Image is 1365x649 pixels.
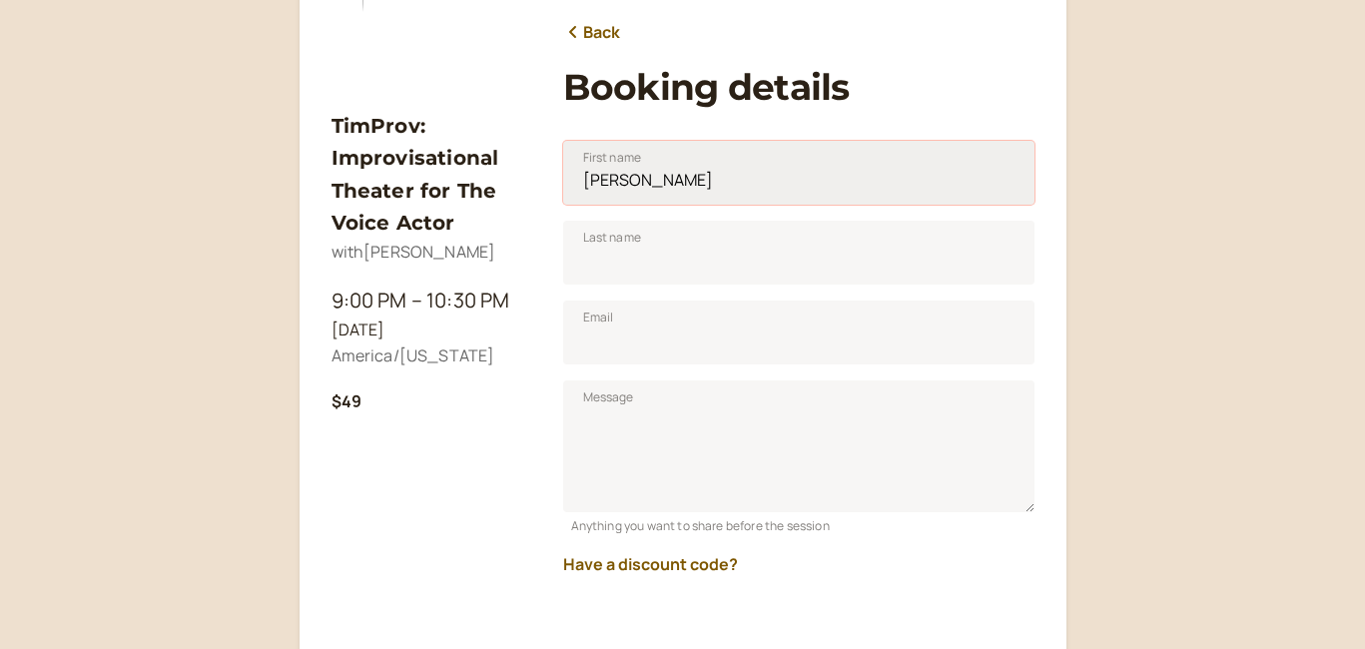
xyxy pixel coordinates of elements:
b: $49 [332,390,361,412]
span: First name [583,148,642,168]
div: Anything you want to share before the session [563,512,1034,535]
a: Back [563,20,621,46]
input: Last name [563,221,1034,285]
div: America/[US_STATE] [332,343,531,369]
button: Have a discount code? [563,555,738,573]
h3: TimProv: Improvisational Theater for The Voice Actor [332,110,531,240]
span: Last name [583,228,641,248]
div: 9:00 PM – 10:30 PM [332,285,531,317]
input: First name [563,141,1034,205]
span: with [PERSON_NAME] [332,241,496,263]
span: Email [583,308,614,327]
span: Message [583,387,634,407]
input: Email [563,301,1034,364]
div: [DATE] [332,318,531,343]
h1: Booking details [563,66,1034,109]
textarea: Message [563,380,1034,512]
